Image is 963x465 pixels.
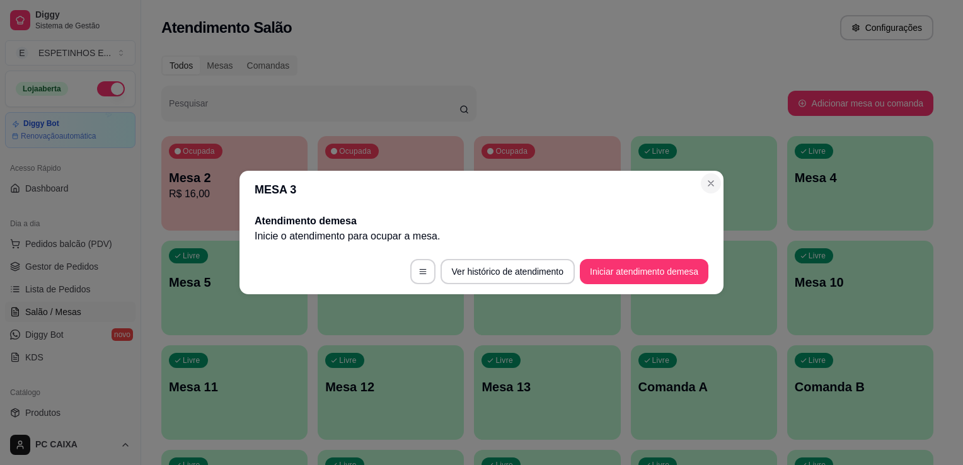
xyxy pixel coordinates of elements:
header: MESA 3 [239,171,724,209]
button: Ver histórico de atendimento [441,259,575,284]
button: Close [701,173,721,193]
button: Iniciar atendimento demesa [580,259,708,284]
p: Inicie o atendimento para ocupar a mesa . [255,229,708,244]
h2: Atendimento de mesa [255,214,708,229]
